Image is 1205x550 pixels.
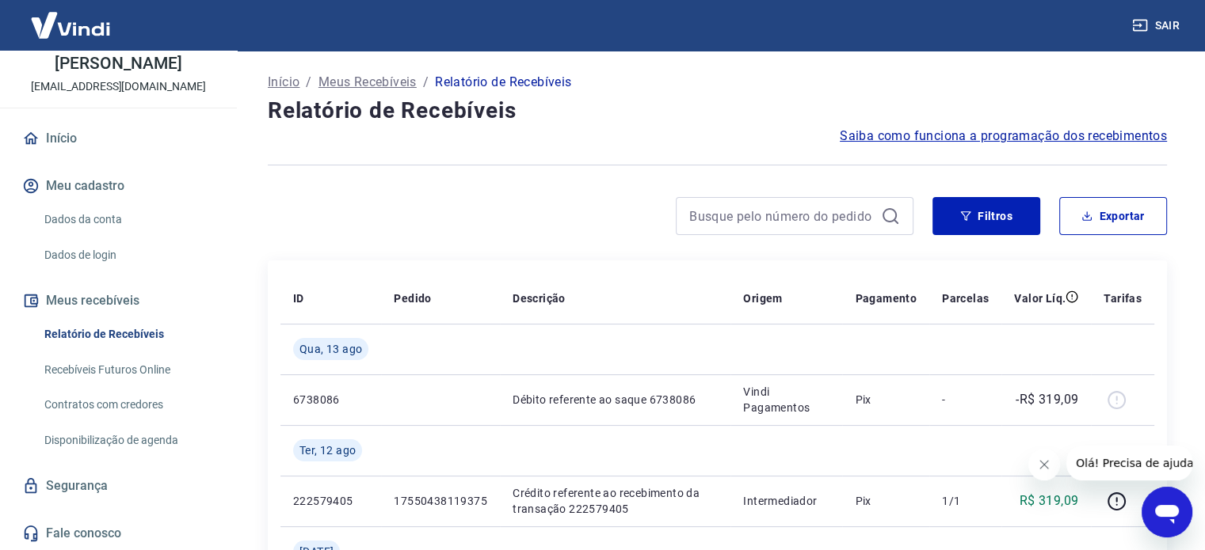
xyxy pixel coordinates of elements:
[840,127,1167,146] a: Saiba como funciona a programação dos recebimentos
[855,392,917,408] p: Pix
[299,442,356,458] span: Ter, 12 ago
[10,11,133,24] span: Olá! Precisa de ajuda?
[1020,491,1079,510] p: R$ 319,09
[942,493,989,509] p: 1/1
[743,493,829,509] p: Intermediador
[743,384,829,415] p: Vindi Pagamentos
[423,73,429,92] p: /
[513,485,718,517] p: Crédito referente ao recebimento da transação 222579405
[19,468,218,503] a: Segurança
[1129,11,1186,40] button: Sair
[293,290,304,306] p: ID
[19,169,218,203] button: Meu cadastro
[19,121,218,156] a: Início
[299,341,362,357] span: Qua, 13 ago
[942,392,989,408] p: -
[38,354,218,386] a: Recebíveis Futuros Online
[1028,449,1060,480] iframe: Fechar mensagem
[435,73,571,92] p: Relatório de Recebíveis
[855,290,917,306] p: Pagamento
[31,78,206,95] p: [EMAIL_ADDRESS][DOMAIN_NAME]
[38,424,218,457] a: Disponibilização de agenda
[55,55,181,72] p: [PERSON_NAME]
[38,318,218,351] a: Relatório de Recebíveis
[318,73,417,92] a: Meus Recebíveis
[268,95,1167,127] h4: Relatório de Recebíveis
[38,203,218,236] a: Dados da conta
[19,1,122,49] img: Vindi
[855,493,917,509] p: Pix
[513,392,718,408] p: Débito referente ao saque 6738086
[942,290,989,306] p: Parcelas
[513,290,566,306] p: Descrição
[743,290,782,306] p: Origem
[38,389,218,421] a: Contratos com credores
[689,204,875,228] input: Busque pelo número do pedido
[268,73,299,92] a: Início
[293,392,368,408] p: 6738086
[306,73,311,92] p: /
[1059,197,1167,235] button: Exportar
[38,239,218,271] a: Dados de login
[1104,290,1142,306] p: Tarifas
[293,493,368,509] p: 222579405
[932,197,1040,235] button: Filtros
[1014,290,1066,306] p: Valor Líq.
[1142,487,1192,537] iframe: Botão para abrir a janela de mensagens
[1016,390,1078,409] p: -R$ 319,09
[19,283,218,318] button: Meus recebíveis
[394,493,487,509] p: 17550438119375
[394,290,431,306] p: Pedido
[1066,446,1192,480] iframe: Mensagem da empresa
